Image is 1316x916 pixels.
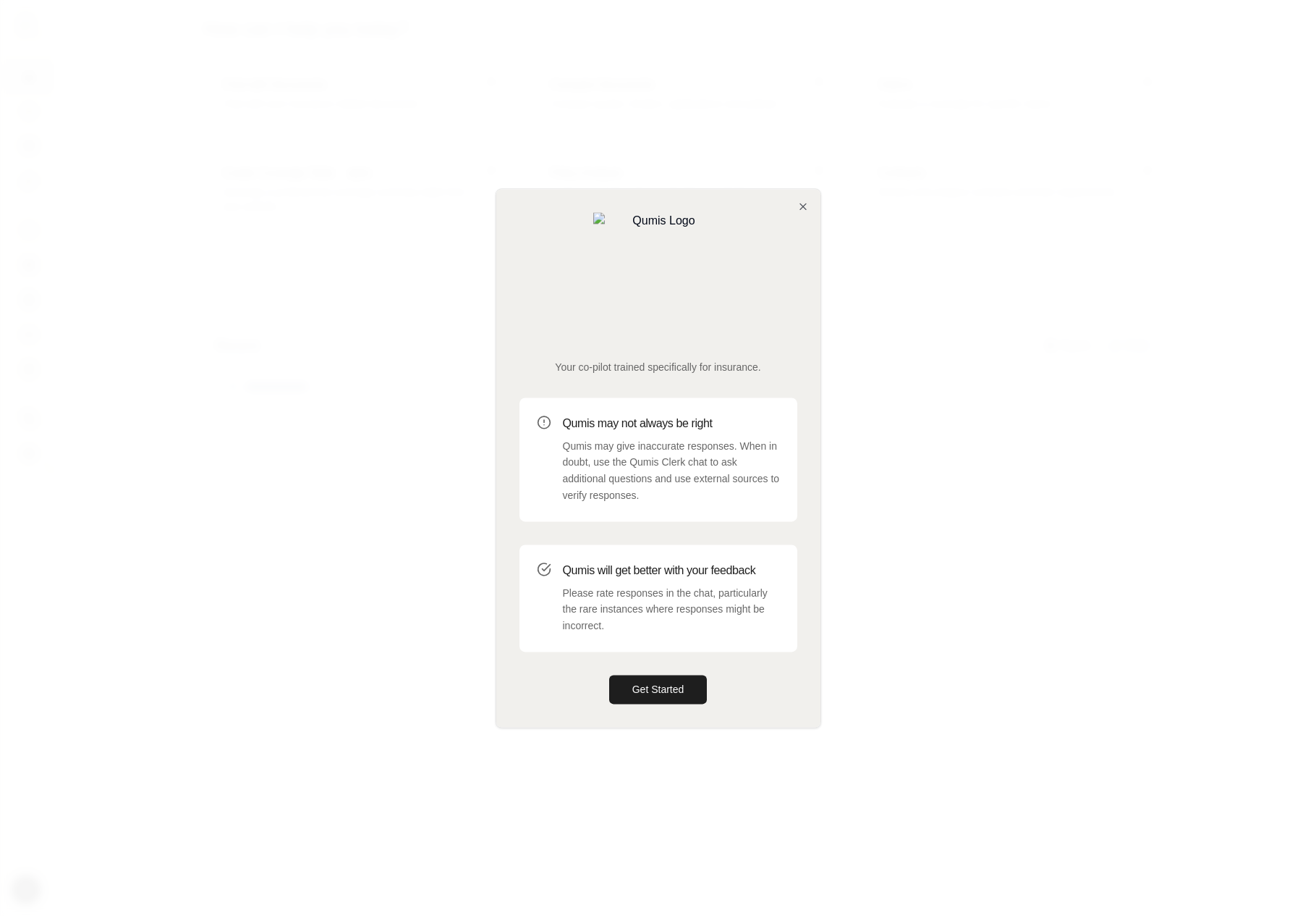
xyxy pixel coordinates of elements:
p: Qumis may give inaccurate responses. When in doubt, use the Qumis Clerk chat to ask additional qu... [563,438,780,504]
p: Please rate responses in the chat, particularly the rare instances where responses might be incor... [563,585,780,634]
p: Your co-pilot trained specifically for insurance. [519,360,797,374]
h3: Qumis will get better with your feedback [563,562,780,579]
button: Get Started [609,675,708,704]
h3: Qumis may not always be right [563,415,780,432]
img: Qumis Logo [593,212,723,343]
